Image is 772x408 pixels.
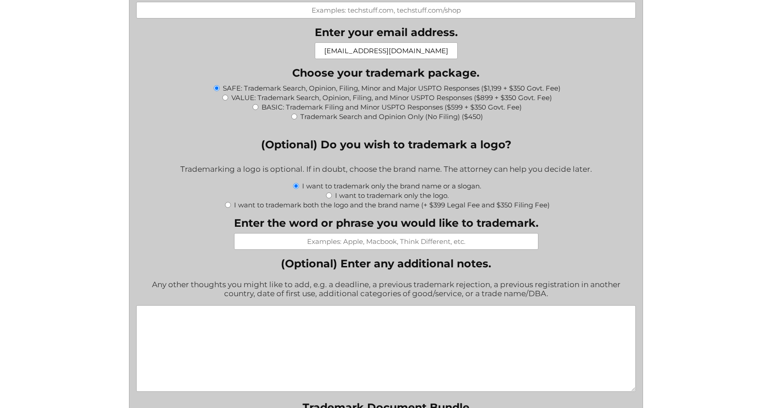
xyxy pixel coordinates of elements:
[136,159,636,181] div: Trademarking a logo is optional. If in doubt, choose the brand name. The attorney can help you de...
[261,138,511,151] legend: (Optional) Do you wish to trademark a logo?
[300,112,483,121] label: Trademark Search and Opinion Only (No Filing) ($450)
[136,274,636,305] div: Any other thoughts you might like to add, e.g. a deadline, a previous trademark rejection, a prev...
[223,84,561,92] label: SAFE: Trademark Search, Opinion, Filing, Minor and Major USPTO Responses ($1,199 + $350 Govt. Fee)
[302,182,481,190] label: I want to trademark only the brand name or a slogan.
[234,201,550,209] label: I want to trademark both the logo and the brand name (+ $399 Legal Fee and $350 Filing Fee)
[292,66,479,79] legend: Choose your trademark package.
[315,26,458,39] label: Enter your email address.
[234,216,538,229] label: Enter the word or phrase you would like to trademark.
[335,191,449,200] label: I want to trademark only the logo.
[136,2,636,18] input: Examples: techstuff.com, techstuff.com/shop
[262,103,522,111] label: BASIC: Trademark Filing and Minor USPTO Responses ($599 + $350 Govt. Fee)
[234,233,538,250] input: Examples: Apple, Macbook, Think Different, etc.
[136,257,636,270] label: (Optional) Enter any additional notes.
[231,93,552,102] label: VALUE: Trademark Search, Opinion, Filing, and Minor USPTO Responses ($899 + $350 Govt. Fee)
